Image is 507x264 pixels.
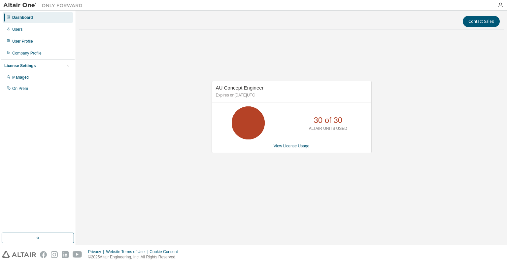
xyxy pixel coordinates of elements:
button: Contact Sales [463,16,500,27]
div: Cookie Consent [150,249,182,254]
div: User Profile [12,39,33,44]
p: Expires on [DATE] UTC [216,93,366,98]
div: On Prem [12,86,28,91]
img: linkedin.svg [62,251,69,258]
p: © 2025 Altair Engineering, Inc. All Rights Reserved. [88,254,182,260]
div: Company Profile [12,51,42,56]
div: License Settings [4,63,36,68]
div: Website Terms of Use [106,249,150,254]
div: Dashboard [12,15,33,20]
p: ALTAIR UNITS USED [309,126,347,132]
a: View License Usage [274,144,310,148]
div: Managed [12,75,29,80]
p: 30 of 30 [314,115,342,126]
img: Altair One [3,2,86,9]
span: AU Concept Engineer [216,85,264,91]
img: youtube.svg [73,251,82,258]
div: Privacy [88,249,106,254]
img: facebook.svg [40,251,47,258]
img: altair_logo.svg [2,251,36,258]
img: instagram.svg [51,251,58,258]
div: Users [12,27,22,32]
